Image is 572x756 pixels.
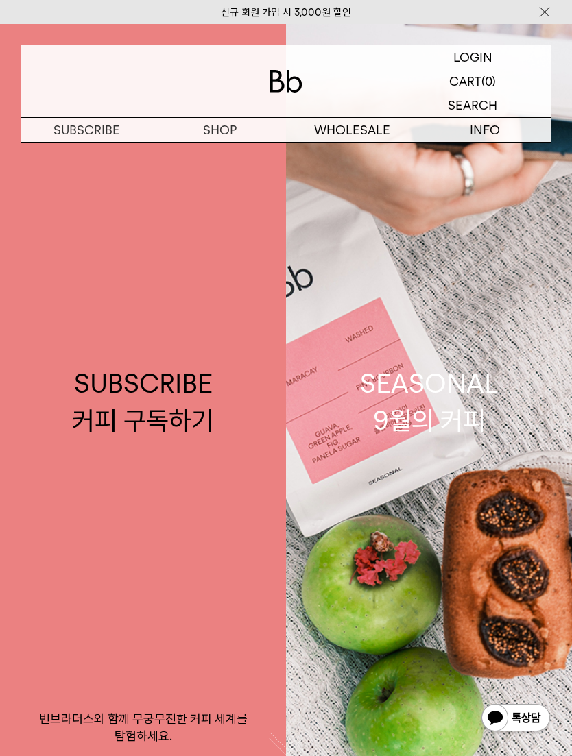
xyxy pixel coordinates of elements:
[448,93,497,117] p: SEARCH
[394,69,551,93] a: CART (0)
[72,365,214,438] div: SUBSCRIBE 커피 구독하기
[286,118,419,142] p: WHOLESALE
[480,703,551,735] img: 카카오톡 채널 1:1 채팅 버튼
[360,365,499,438] div: SEASONAL 9월의 커피
[270,70,302,93] img: 로고
[481,69,496,93] p: (0)
[453,45,492,69] p: LOGIN
[221,6,351,19] a: 신규 회원 가입 시 3,000원 할인
[21,118,154,142] a: SUBSCRIBE
[154,118,287,142] a: SHOP
[449,69,481,93] p: CART
[394,45,551,69] a: LOGIN
[419,118,552,142] p: INFO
